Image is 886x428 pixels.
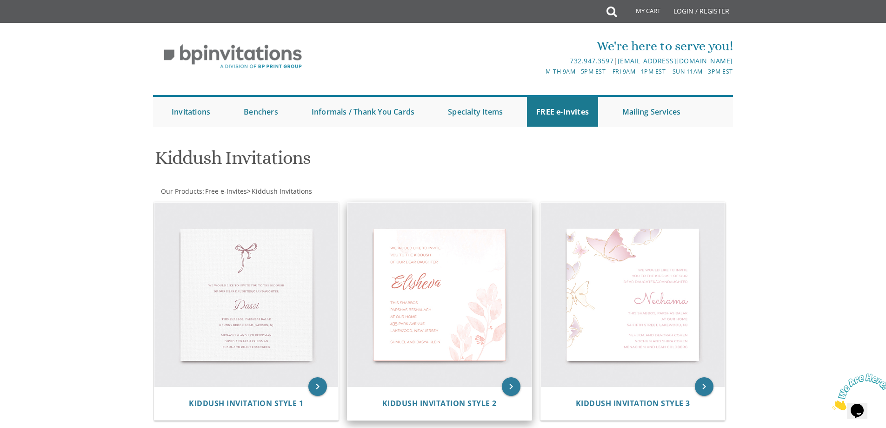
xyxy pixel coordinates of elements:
span: Free e-Invites [205,187,247,196]
a: keyboard_arrow_right [502,377,520,396]
a: Kiddush Invitation Style 2 [382,399,497,408]
a: FREE e-Invites [527,97,598,127]
iframe: chat widget [828,370,886,414]
img: Kiddush Invitation Style 2 [347,203,532,387]
span: > [247,187,312,196]
span: Kiddush Invitation Style 3 [576,398,690,408]
div: M-Th 9am - 5pm EST | Fri 9am - 1pm EST | Sun 11am - 3pm EST [347,67,733,76]
img: Kiddush Invitation Style 3 [541,203,725,387]
img: Kiddush Invitation Style 1 [154,203,339,387]
span: Kiddush Invitation Style 1 [189,398,303,408]
img: BP Invitation Loft [153,37,313,76]
a: Our Products [160,187,202,196]
img: Chat attention grabber [4,4,61,41]
a: My Cart [616,1,667,24]
a: Kiddush Invitation Style 3 [576,399,690,408]
a: Specialty Items [439,97,512,127]
a: [EMAIL_ADDRESS][DOMAIN_NAME] [618,56,733,65]
a: keyboard_arrow_right [695,377,713,396]
span: Kiddush Invitations [252,187,312,196]
h1: Kiddush Invitations [155,148,534,175]
div: : [153,187,443,196]
a: Kiddush Invitation Style 1 [189,399,303,408]
span: Kiddush Invitation Style 2 [382,398,497,408]
a: keyboard_arrow_right [308,377,327,396]
a: Benchers [234,97,287,127]
a: Invitations [162,97,220,127]
a: Kiddush Invitations [251,187,312,196]
a: Informals / Thank You Cards [302,97,424,127]
a: 732.947.3597 [570,56,613,65]
div: We're here to serve you! [347,37,733,55]
a: Free e-Invites [204,187,247,196]
a: Mailing Services [613,97,690,127]
div: | [347,55,733,67]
